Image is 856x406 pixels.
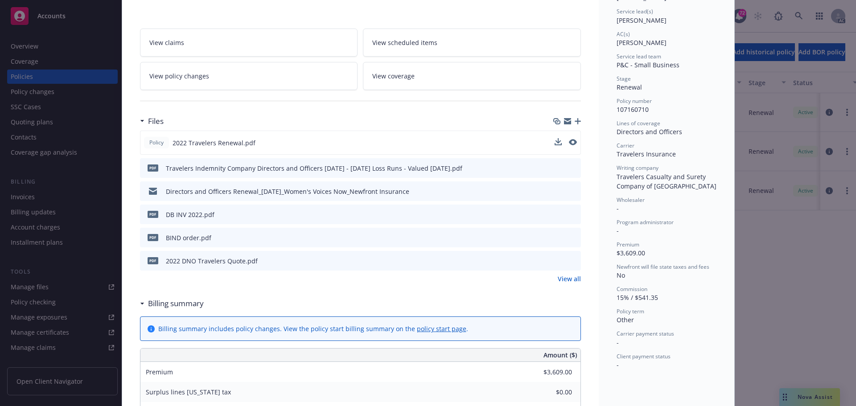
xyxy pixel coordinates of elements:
[617,263,709,271] span: Newfront will file state taxes and fees
[146,388,231,396] span: Surplus lines [US_STATE] tax
[569,187,577,196] button: preview file
[617,38,667,47] span: [PERSON_NAME]
[617,249,645,257] span: $3,609.00
[617,196,645,204] span: Wholesaler
[558,274,581,283] a: View all
[617,172,716,190] span: Travelers Casualty and Surety Company of [GEOGRAPHIC_DATA]
[617,204,619,213] span: -
[617,361,619,369] span: -
[569,210,577,219] button: preview file
[166,210,214,219] div: DB INV 2022.pdf
[519,365,577,379] input: 0.00
[617,218,674,226] span: Program administrator
[617,142,634,149] span: Carrier
[555,164,562,173] button: download file
[617,119,660,127] span: Lines of coverage
[617,75,631,82] span: Stage
[166,256,258,266] div: 2022 DNO Travelers Quote.pdf
[148,164,158,171] span: pdf
[555,256,562,266] button: download file
[140,298,204,309] div: Billing summary
[617,271,625,279] span: No
[617,226,619,235] span: -
[149,38,184,47] span: View claims
[148,234,158,241] span: pdf
[146,368,173,376] span: Premium
[617,330,674,337] span: Carrier payment status
[363,29,581,57] a: View scheduled items
[617,53,661,60] span: Service lead team
[617,150,676,158] span: Travelers Insurance
[617,97,652,105] span: Policy number
[519,385,577,399] input: 0.00
[617,293,658,302] span: 15% / $541.35
[617,308,644,315] span: Policy term
[166,164,462,173] div: Travelers Indemnity Company Directors and Officers [DATE] - [DATE] Loss Runs - Valued [DATE].pdf
[617,285,647,293] span: Commission
[372,71,415,81] span: View coverage
[148,298,204,309] h3: Billing summary
[617,8,653,15] span: Service lead(s)
[617,83,642,91] span: Renewal
[617,353,671,360] span: Client payment status
[372,38,437,47] span: View scheduled items
[617,16,667,25] span: [PERSON_NAME]
[617,105,649,114] span: 107160710
[617,316,634,324] span: Other
[148,139,165,147] span: Policy
[569,256,577,266] button: preview file
[555,138,562,145] button: download file
[555,233,562,242] button: download file
[555,187,562,196] button: download file
[569,233,577,242] button: preview file
[417,324,466,333] a: policy start page
[617,61,679,69] span: P&C - Small Business
[148,257,158,264] span: pdf
[617,241,639,248] span: Premium
[569,164,577,173] button: preview file
[617,127,716,136] div: Directors and Officers
[617,338,619,347] span: -
[148,211,158,217] span: pdf
[140,62,358,90] a: View policy changes
[555,138,562,148] button: download file
[617,164,658,172] span: Writing company
[543,350,577,360] span: Amount ($)
[149,71,209,81] span: View policy changes
[140,115,164,127] div: Files
[555,210,562,219] button: download file
[363,62,581,90] a: View coverage
[173,138,255,148] span: 2022 Travelers Renewal.pdf
[617,30,630,38] span: AC(s)
[158,324,468,333] div: Billing summary includes policy changes. View the policy start billing summary on the .
[166,187,409,196] div: Directors and Officers Renewal_[DATE]_Women's Voices Now_Newfront Insurance
[569,139,577,145] button: preview file
[140,29,358,57] a: View claims
[166,233,211,242] div: BIND order.pdf
[569,138,577,148] button: preview file
[148,115,164,127] h3: Files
